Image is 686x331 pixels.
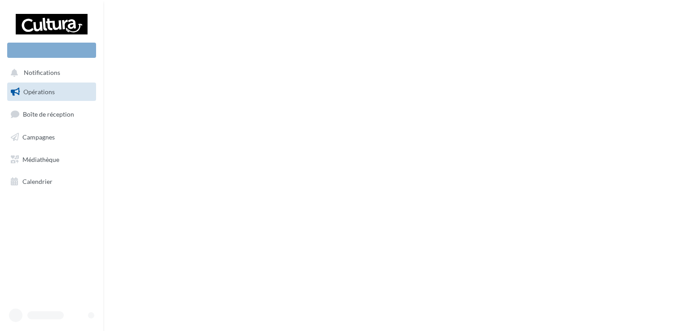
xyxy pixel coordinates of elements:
a: Opérations [5,83,98,101]
span: Médiathèque [22,155,59,163]
span: Boîte de réception [23,110,74,118]
span: Notifications [24,69,60,77]
span: Campagnes [22,133,55,141]
a: Médiathèque [5,150,98,169]
a: Campagnes [5,128,98,147]
span: Opérations [23,88,55,96]
a: Calendrier [5,172,98,191]
a: Boîte de réception [5,105,98,124]
div: Nouvelle campagne [7,43,96,58]
span: Calendrier [22,178,53,185]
